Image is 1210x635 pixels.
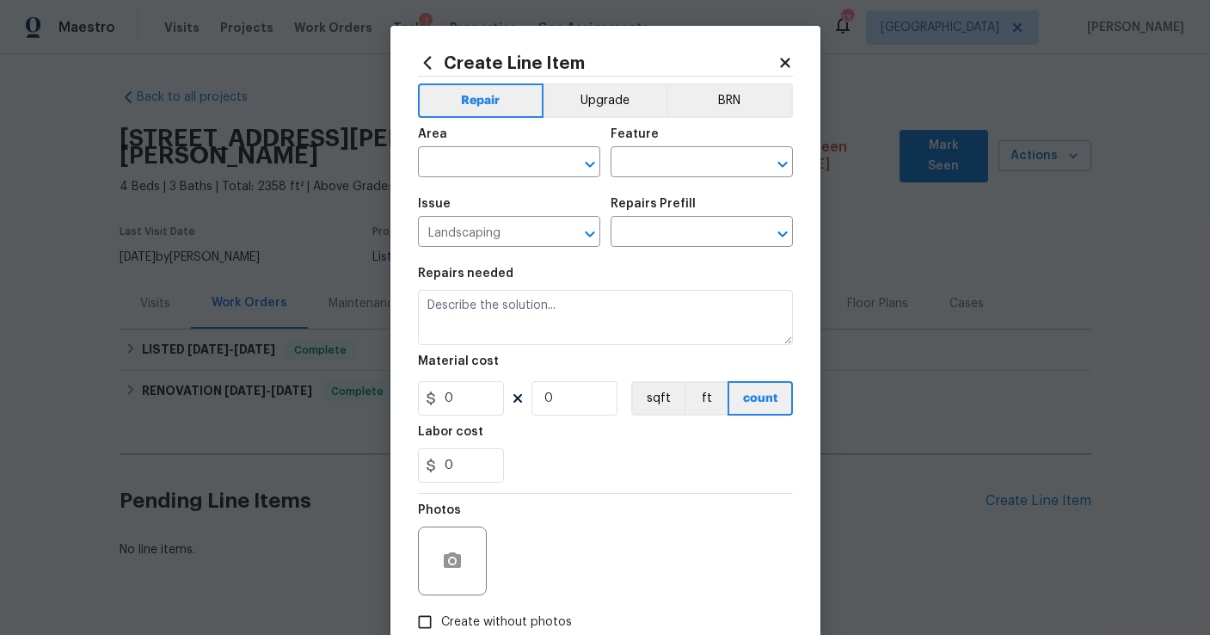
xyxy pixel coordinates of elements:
[631,381,685,416] button: sqft
[418,198,451,210] h5: Issue
[418,504,461,516] h5: Photos
[418,53,777,72] h2: Create Line Item
[418,355,499,367] h5: Material cost
[611,128,659,140] h5: Feature
[771,222,795,246] button: Open
[544,83,666,118] button: Upgrade
[666,83,793,118] button: BRN
[578,152,602,176] button: Open
[418,128,447,140] h5: Area
[685,381,728,416] button: ft
[418,426,483,438] h5: Labor cost
[771,152,795,176] button: Open
[728,381,793,416] button: count
[418,268,513,280] h5: Repairs needed
[441,613,572,632] span: Create without photos
[418,83,544,118] button: Repair
[611,198,696,210] h5: Repairs Prefill
[578,222,602,246] button: Open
